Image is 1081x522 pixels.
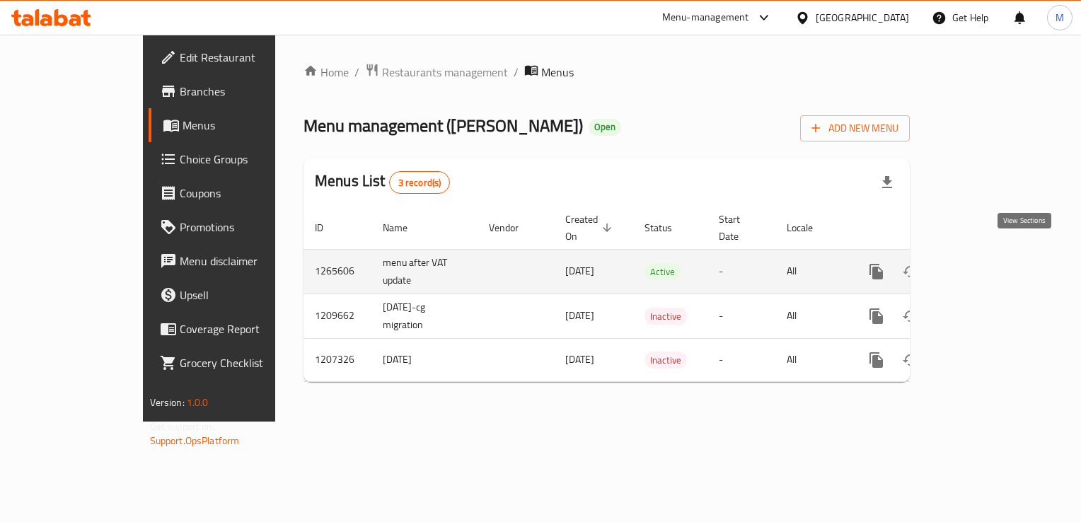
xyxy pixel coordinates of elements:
[383,219,426,236] span: Name
[390,176,450,190] span: 3 record(s)
[707,249,775,294] td: -
[787,219,831,236] span: Locale
[775,249,848,294] td: All
[565,306,594,325] span: [DATE]
[183,117,312,134] span: Menus
[150,417,215,436] span: Get support on:
[514,64,519,81] li: /
[149,312,323,346] a: Coverage Report
[894,255,927,289] button: Change Status
[304,338,371,381] td: 1207326
[816,10,909,25] div: [GEOGRAPHIC_DATA]
[800,115,910,141] button: Add New Menu
[371,338,478,381] td: [DATE]
[644,308,687,325] span: Inactive
[180,320,312,337] span: Coverage Report
[894,343,927,377] button: Change Status
[719,211,758,245] span: Start Date
[644,264,681,280] span: Active
[860,255,894,289] button: more
[150,431,240,450] a: Support.OpsPlatform
[149,244,323,278] a: Menu disclaimer
[365,63,508,81] a: Restaurants management
[304,110,583,141] span: Menu management ( [PERSON_NAME] )
[371,294,478,338] td: [DATE]-cg migration
[304,249,371,294] td: 1265606
[149,176,323,210] a: Coupons
[149,74,323,108] a: Branches
[304,64,349,81] a: Home
[589,121,621,133] span: Open
[180,151,312,168] span: Choice Groups
[662,9,749,26] div: Menu-management
[565,262,594,280] span: [DATE]
[870,166,904,199] div: Export file
[1056,10,1064,25] span: M
[707,338,775,381] td: -
[541,64,574,81] span: Menus
[707,294,775,338] td: -
[589,119,621,136] div: Open
[304,207,1007,382] table: enhanced table
[848,207,1007,250] th: Actions
[180,49,312,66] span: Edit Restaurant
[149,108,323,142] a: Menus
[304,294,371,338] td: 1209662
[149,346,323,380] a: Grocery Checklist
[860,299,894,333] button: more
[644,263,681,280] div: Active
[860,343,894,377] button: more
[180,354,312,371] span: Grocery Checklist
[180,253,312,269] span: Menu disclaimer
[187,393,209,412] span: 1.0.0
[149,278,323,312] a: Upsell
[775,338,848,381] td: All
[894,299,927,333] button: Change Status
[775,294,848,338] td: All
[354,64,359,81] li: /
[644,219,690,236] span: Status
[811,120,898,137] span: Add New Menu
[149,142,323,176] a: Choice Groups
[644,308,687,325] div: Inactive
[315,219,342,236] span: ID
[389,171,451,194] div: Total records count
[149,40,323,74] a: Edit Restaurant
[180,83,312,100] span: Branches
[150,393,185,412] span: Version:
[565,211,616,245] span: Created On
[382,64,508,81] span: Restaurants management
[644,352,687,369] span: Inactive
[304,63,910,81] nav: breadcrumb
[489,219,537,236] span: Vendor
[180,286,312,303] span: Upsell
[180,219,312,236] span: Promotions
[371,249,478,294] td: menu after VAT update
[565,350,594,369] span: [DATE]
[149,210,323,244] a: Promotions
[315,170,450,194] h2: Menus List
[180,185,312,202] span: Coupons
